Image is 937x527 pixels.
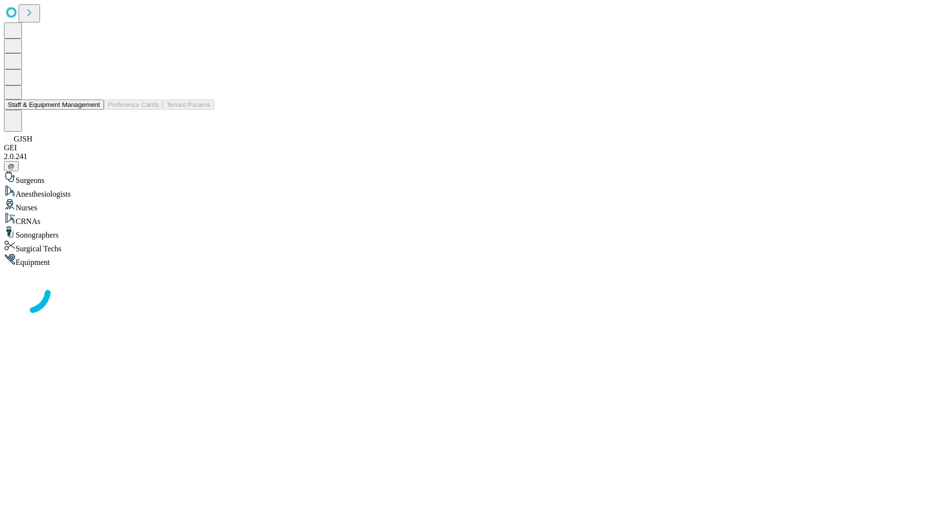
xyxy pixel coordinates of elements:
[8,162,15,170] span: @
[4,100,104,110] button: Staff & Equipment Management
[4,253,933,267] div: Equipment
[14,135,32,143] span: GJSH
[4,185,933,199] div: Anesthesiologists
[4,171,933,185] div: Surgeons
[4,212,933,226] div: CRNAs
[4,199,933,212] div: Nurses
[4,240,933,253] div: Surgical Techs
[4,143,933,152] div: GEI
[4,152,933,161] div: 2.0.241
[4,226,933,240] div: Sonographers
[163,100,214,110] button: Tenant Params
[104,100,163,110] button: Preference Cards
[4,161,19,171] button: @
